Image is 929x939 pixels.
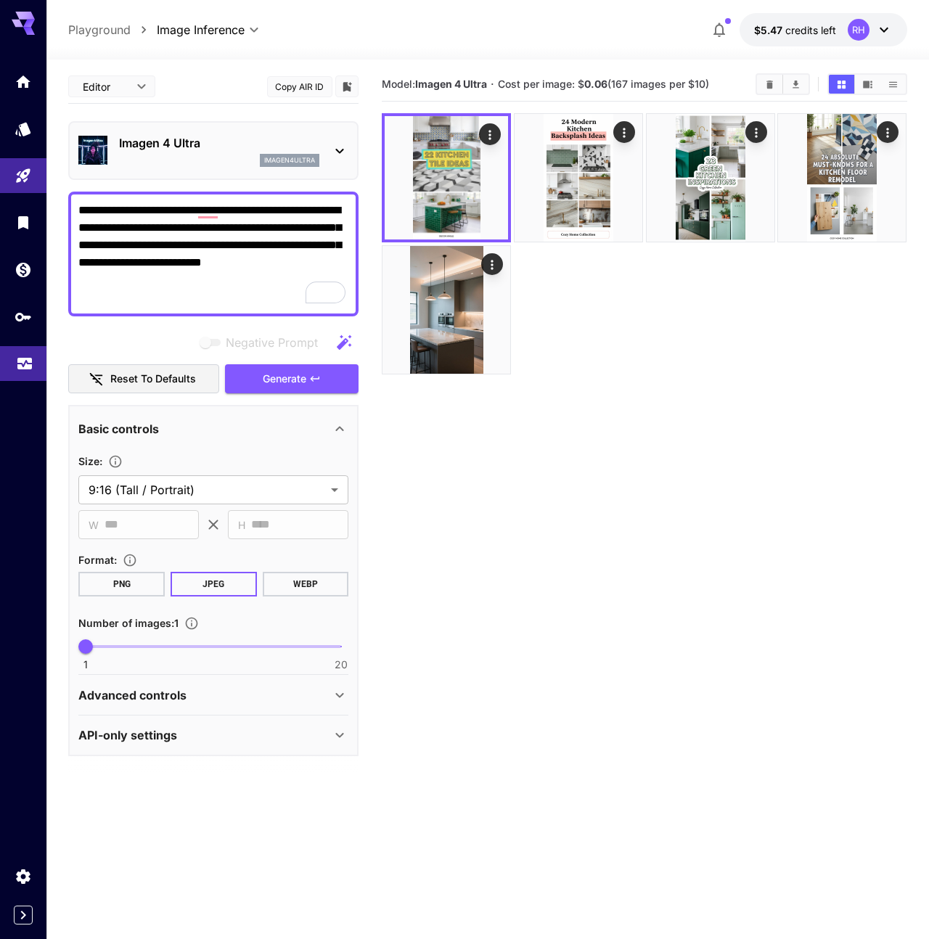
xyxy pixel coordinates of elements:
div: $5.46704 [754,22,836,38]
button: JPEG [171,572,257,596]
p: Imagen 4 Ultra [119,134,319,152]
img: 2Q== [647,114,774,242]
span: H [238,517,245,533]
button: Copy AIR ID [267,76,332,97]
button: Add to library [340,78,353,95]
button: $5.46704RH [740,13,907,46]
button: Specify how many images to generate in a single request. Each image generation will be charged se... [179,616,205,631]
button: PNG [78,572,165,596]
p: API-only settings [78,726,177,744]
span: Format : [78,554,117,566]
button: Clear Images [757,75,782,94]
span: Negative prompts are not compatible with the selected model. [197,333,330,351]
span: 20 [335,657,348,672]
button: Show images in list view [880,75,906,94]
button: WEBP [263,572,349,596]
span: W [89,517,99,533]
div: Usage [16,350,33,368]
div: Actions [613,121,635,143]
button: Choose the file format for the output image. [117,553,143,567]
div: Wallet [15,261,32,279]
span: Image Inference [157,21,245,38]
span: $5.47 [754,24,785,36]
button: Expand sidebar [14,906,33,924]
button: Show images in grid view [829,75,854,94]
div: Actions [480,123,502,145]
div: Actions [482,253,504,275]
div: Models [15,120,32,138]
p: Basic controls [78,420,159,438]
div: Settings [15,867,32,885]
textarea: To enrich screen reader interactions, please activate Accessibility in Grammarly extension settings [78,202,348,306]
div: Home [15,73,32,91]
div: Show images in grid viewShow images in video viewShow images in list view [827,73,907,95]
span: Size : [78,455,102,467]
span: Negative Prompt [226,334,318,351]
nav: breadcrumb [68,21,157,38]
p: Advanced controls [78,686,187,704]
button: Generate [225,364,359,394]
div: Actions [877,121,899,143]
p: imagen4ultra [264,155,315,165]
span: Generate [263,370,306,388]
button: Download All [783,75,809,94]
span: Editor [83,79,128,94]
b: Imagen 4 Ultra [415,78,487,90]
b: 0.06 [584,78,607,90]
span: credits left [785,24,836,36]
div: Library [15,213,32,231]
button: Show images in video view [855,75,880,94]
div: Basic controls [78,411,348,446]
div: API-only settings [78,718,348,753]
span: Cost per image: $ (167 images per $10) [498,78,709,90]
span: Number of images : 1 [78,617,179,629]
img: 2Q== [778,114,906,242]
button: Adjust the dimensions of the generated image by specifying its width and height in pixels, or sel... [102,454,128,469]
div: Imagen 4 Ultraimagen4ultra [78,128,348,173]
a: Playground [68,21,131,38]
img: 9k= [385,116,508,239]
div: Playground [15,167,32,185]
div: API Keys [15,308,32,326]
p: · [491,75,494,93]
div: RH [848,19,869,41]
span: 1 [83,657,88,672]
div: Advanced controls [78,678,348,713]
span: 9:16 (Tall / Portrait) [89,481,325,499]
button: Reset to defaults [68,364,219,394]
div: Actions [745,121,767,143]
img: 2Q== [515,114,642,242]
img: 9k= [382,246,510,374]
div: Clear ImagesDownload All [756,73,810,95]
span: Model: [382,78,487,90]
